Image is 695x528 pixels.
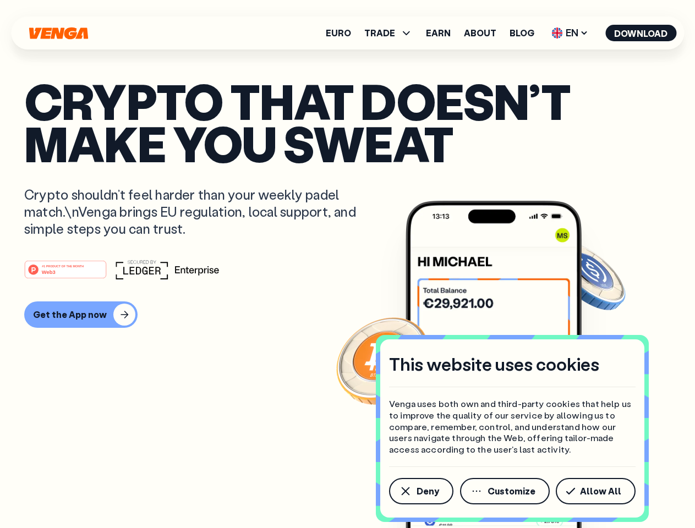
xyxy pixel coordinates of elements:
span: TRADE [364,26,413,40]
span: Customize [488,487,535,496]
button: Get the App now [24,301,138,328]
div: Get the App now [33,309,107,320]
button: Deny [389,478,453,504]
img: Bitcoin [334,311,433,410]
tspan: Web3 [42,268,56,274]
span: EN [548,24,592,42]
tspan: #1 PRODUCT OF THE MONTH [42,264,84,267]
p: Crypto that doesn’t make you sweat [24,80,671,164]
a: Euro [326,29,351,37]
a: Earn [426,29,451,37]
span: Allow All [580,487,621,496]
button: Customize [460,478,550,504]
h4: This website uses cookies [389,353,599,376]
p: Crypto shouldn’t feel harder than your weekly padel match.\nVenga brings EU regulation, local sup... [24,186,372,238]
p: Venga uses both own and third-party cookies that help us to improve the quality of our service by... [389,398,636,455]
a: About [464,29,496,37]
span: Deny [417,487,439,496]
a: Blog [510,29,534,37]
span: TRADE [364,29,395,37]
a: Get the App now [24,301,671,328]
img: USDC coin [549,237,628,316]
a: #1 PRODUCT OF THE MONTHWeb3 [24,267,107,281]
button: Download [605,25,676,41]
svg: Home [28,27,89,40]
img: flag-uk [551,28,562,38]
button: Allow All [556,478,636,504]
